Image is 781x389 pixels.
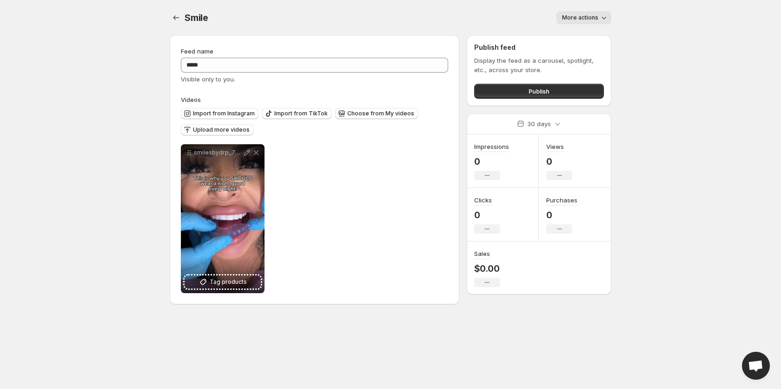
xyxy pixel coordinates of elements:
[210,277,247,287] span: Tag products
[556,11,611,24] button: More actions
[347,110,414,117] span: Choose from My videos
[546,209,577,221] p: 0
[335,108,418,119] button: Choose from My videos
[527,119,551,128] p: 30 days
[474,84,604,99] button: Publish
[193,110,255,117] span: Import from Instagram
[474,142,509,151] h3: Impressions
[474,249,490,258] h3: Sales
[474,43,604,52] h2: Publish feed
[193,126,250,134] span: Upload more videos
[546,195,577,205] h3: Purchases
[474,195,492,205] h3: Clicks
[181,124,253,135] button: Upload more videos
[274,110,328,117] span: Import from TikTok
[181,144,265,293] div: smilesbydrp_7515153048151346478Tag products
[262,108,331,119] button: Import from TikTok
[474,156,509,167] p: 0
[546,142,564,151] h3: Views
[562,14,598,21] span: More actions
[181,108,258,119] button: Import from Instagram
[181,75,235,83] span: Visible only to you.
[170,11,183,24] button: Settings
[474,209,500,221] p: 0
[185,12,208,23] span: Smile
[529,87,549,96] span: Publish
[194,149,242,156] p: smilesbydrp_7515153048151346478
[181,47,213,55] span: Feed name
[181,96,201,103] span: Videos
[474,56,604,74] p: Display the feed as a carousel, spotlight, etc., across your store.
[474,263,500,274] p: $0.00
[546,156,572,167] p: 0
[742,352,770,380] a: Open chat
[185,275,261,288] button: Tag products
